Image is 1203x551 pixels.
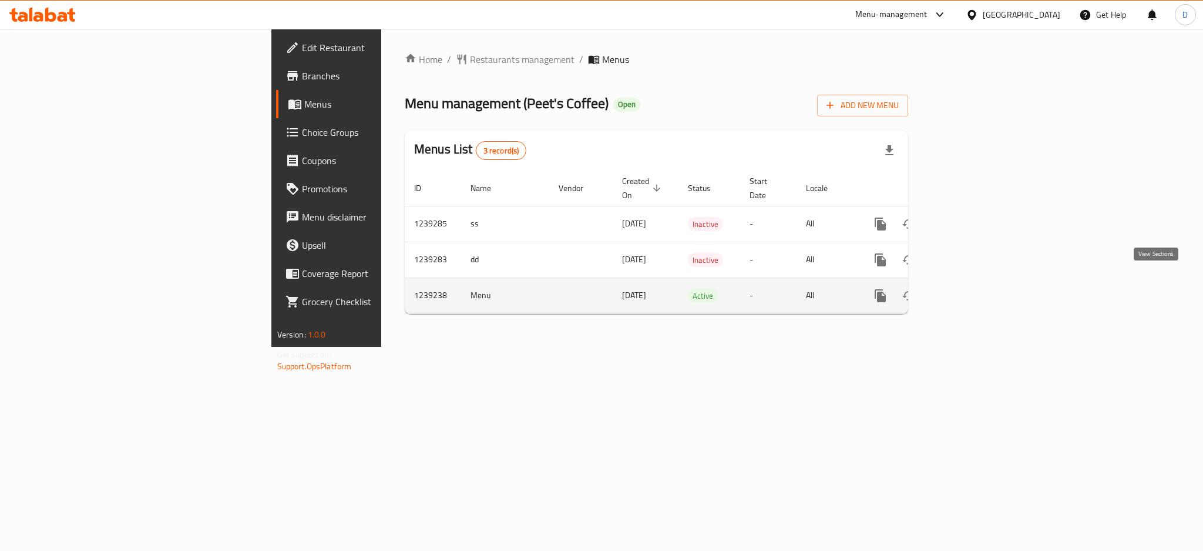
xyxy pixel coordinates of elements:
[277,327,306,342] span: Version:
[983,8,1060,21] div: [GEOGRAPHIC_DATA]
[277,347,331,362] span: Get support on:
[602,52,629,66] span: Menus
[276,62,472,90] a: Branches
[277,359,352,374] a: Support.OpsPlatform
[276,90,472,118] a: Menus
[875,136,903,165] div: Export file
[276,288,472,316] a: Grocery Checklist
[461,206,549,242] td: ss
[276,259,472,288] a: Coverage Report
[276,203,472,231] a: Menu disclaimer
[866,246,895,274] button: more
[866,282,895,310] button: more
[797,206,857,242] td: All
[302,125,463,139] span: Choice Groups
[750,174,782,202] span: Start Date
[461,242,549,278] td: dd
[405,90,609,116] span: Menu management ( Peet's Coffee )
[302,41,463,55] span: Edit Restaurant
[302,295,463,309] span: Grocery Checklist
[476,141,527,160] div: Total records count
[304,97,463,111] span: Menus
[461,278,549,313] td: Menu
[622,174,664,202] span: Created On
[826,98,899,113] span: Add New Menu
[476,145,526,156] span: 3 record(s)
[613,98,640,112] div: Open
[895,282,923,310] button: Change Status
[817,95,908,116] button: Add New Menu
[471,181,506,195] span: Name
[857,171,989,206] th: Actions
[688,218,723,231] span: Inactive
[688,253,723,267] span: Inactive
[622,252,646,267] span: [DATE]
[302,266,463,280] span: Coverage Report
[308,327,326,342] span: 1.0.0
[688,289,718,303] span: Active
[579,52,583,66] li: /
[740,206,797,242] td: -
[797,278,857,313] td: All
[302,69,463,83] span: Branches
[740,242,797,278] td: -
[855,8,928,22] div: Menu-management
[302,153,463,168] span: Coupons
[1182,8,1188,21] span: D
[688,181,726,195] span: Status
[276,231,472,259] a: Upsell
[302,238,463,252] span: Upsell
[622,216,646,231] span: [DATE]
[302,182,463,196] span: Promotions
[276,118,472,146] a: Choice Groups
[613,99,640,109] span: Open
[740,278,797,313] td: -
[276,175,472,203] a: Promotions
[414,141,526,160] h2: Menus List
[405,171,989,314] table: enhanced table
[797,242,857,278] td: All
[276,34,472,62] a: Edit Restaurant
[414,181,436,195] span: ID
[895,246,923,274] button: Change Status
[806,181,843,195] span: Locale
[470,52,574,66] span: Restaurants management
[456,52,574,66] a: Restaurants management
[276,146,472,175] a: Coupons
[559,181,599,195] span: Vendor
[895,210,923,238] button: Change Status
[622,288,646,303] span: [DATE]
[405,52,908,66] nav: breadcrumb
[302,210,463,224] span: Menu disclaimer
[866,210,895,238] button: more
